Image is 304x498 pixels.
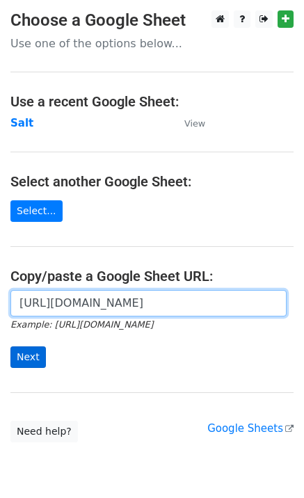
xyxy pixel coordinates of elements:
a: Salt [10,117,33,129]
h4: Use a recent Google Sheet: [10,93,294,110]
a: View [170,117,205,129]
h4: Copy/paste a Google Sheet URL: [10,268,294,284]
iframe: Chat Widget [234,431,304,498]
a: Select... [10,200,63,222]
h4: Select another Google Sheet: [10,173,294,190]
small: Example: [URL][DOMAIN_NAME] [10,319,153,330]
h3: Choose a Google Sheet [10,10,294,31]
p: Use one of the options below... [10,36,294,51]
input: Paste your Google Sheet URL here [10,290,287,316]
a: Need help? [10,421,78,442]
input: Next [10,346,46,368]
a: Google Sheets [207,422,294,435]
small: View [184,118,205,129]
